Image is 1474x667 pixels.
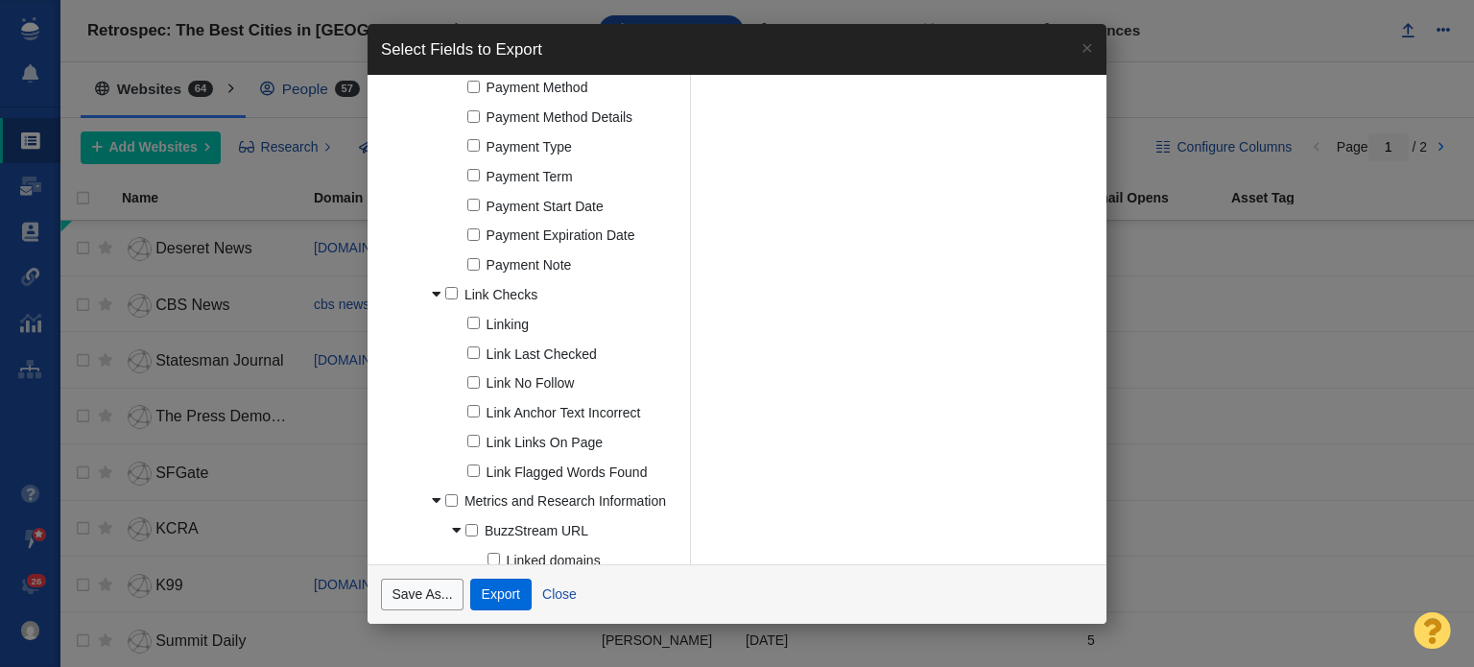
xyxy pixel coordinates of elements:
button: Save As... [381,579,464,611]
span: Linking [487,316,529,335]
input: Linked domains [487,553,500,565]
input: BuzzStream URL [465,524,478,536]
input: Payment Note [467,258,480,271]
span: Payment Expiration Date [487,226,635,246]
input: Payment Method [467,81,480,93]
h4: Select Fields to Export [381,37,542,61]
span: Linked domains [507,552,601,571]
button: × [1068,24,1106,71]
span: Payment Method [487,79,588,98]
input: Link Anchor Text Incorrect [467,405,480,417]
span: Link Checks [464,286,537,305]
span: Payment Type [487,138,572,157]
input: Link No Follow [467,376,480,389]
button: Export [470,579,531,611]
span: Payment Note [487,256,572,275]
span: BuzzStream URL [485,522,588,541]
span: Metrics and Research Information [464,492,666,512]
span: Payment Start Date [487,198,604,217]
span: Link Flagged Words Found [487,464,648,483]
input: Payment Type [467,139,480,152]
input: Link Flagged Words Found [467,465,480,477]
input: Linking [467,317,480,329]
input: Payment Term [467,169,480,181]
input: Payment Start Date [467,199,480,211]
input: Link Links On Page [467,435,480,447]
input: Payment Method Details [467,110,480,123]
button: Close [532,579,588,611]
input: Payment Expiration Date [467,228,480,241]
input: Metrics and Research Information [445,494,458,507]
input: Link Last Checked [467,346,480,359]
span: Link Anchor Text Incorrect [487,404,641,423]
span: Link No Follow [487,374,575,393]
span: Payment Method Details [487,108,633,128]
input: Link Checks [445,287,458,299]
span: Payment Term [487,168,573,187]
span: Link Last Checked [487,345,597,365]
span: Link Links On Page [487,434,603,453]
